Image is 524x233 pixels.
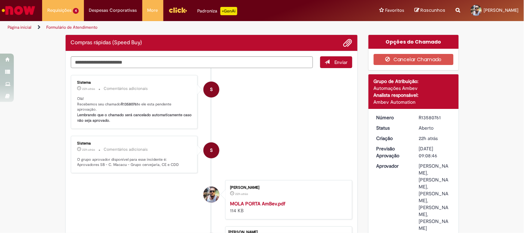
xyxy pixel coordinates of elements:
span: Favoritos [385,7,404,14]
a: Página inicial [8,25,31,30]
div: System [203,82,219,97]
a: MOLA PORTA AmBev.pdf [230,201,285,207]
a: Rascunhos [415,7,446,14]
dt: Status [371,124,414,131]
p: +GenAi [220,7,237,15]
span: 22h atrás [83,148,95,152]
time: 30/09/2025 11:08:42 [235,192,248,196]
b: Lembrando que o chamado será cancelado automaticamente caso não seja aprovado. [77,112,193,123]
div: Ambev Automation [374,99,454,105]
div: Grupo de Atribuição: [374,78,454,85]
span: Rascunhos [421,7,446,13]
span: More [147,7,158,14]
div: R13580761 [419,114,451,121]
span: 22h atrás [419,135,438,141]
h2: Compras rápidas (Speed Buy) Histórico de tíquete [71,40,142,46]
span: S [210,81,213,98]
button: Adicionar anexos [343,38,352,47]
div: [DATE] 09:08:46 [419,145,451,159]
button: Cancelar Chamado [374,54,454,65]
div: Analista responsável: [374,92,454,99]
div: System [203,142,219,158]
img: click_logo_yellow_360x200.png [169,5,187,15]
time: 30/09/2025 11:08:58 [83,87,95,91]
dt: Previsão Aprovação [371,145,414,159]
p: Olá! Recebemos seu chamado e ele esta pendente aprovação. [77,96,192,123]
button: Enviar [320,56,352,68]
span: Enviar [334,59,348,65]
div: Sistema [77,141,192,146]
b: R13580761 [121,102,139,107]
div: 30/09/2025 11:08:46 [419,135,451,142]
span: [PERSON_NAME] [484,7,519,13]
img: ServiceNow [1,3,36,17]
time: 30/09/2025 11:08:46 [419,135,438,141]
small: Comentários adicionais [104,147,148,152]
span: 22h atrás [235,192,248,196]
div: Opções do Chamado [369,35,459,49]
dt: Aprovador [371,162,414,169]
span: S [210,142,213,159]
dt: Criação [371,135,414,142]
div: Sistema [77,81,192,85]
time: 30/09/2025 11:08:54 [83,148,95,152]
ul: Trilhas de página [5,21,344,34]
span: Requisições [47,7,72,14]
a: Formulário de Atendimento [46,25,97,30]
div: Aloisio Garcia Da Silva Junior [203,187,219,203]
div: Aberto [419,124,451,131]
div: Padroniza [198,7,237,15]
div: [PERSON_NAME] [230,186,345,190]
div: 114 KB [230,200,345,214]
span: 4 [73,8,79,14]
span: 22h atrás [83,87,95,91]
div: Automações Ambev [374,85,454,92]
small: Comentários adicionais [104,86,148,92]
div: [PERSON_NAME], [PERSON_NAME], [PERSON_NAME], [PERSON_NAME], [PERSON_NAME] [419,162,451,232]
dt: Número [371,114,414,121]
textarea: Digite sua mensagem aqui... [71,56,313,68]
span: Despesas Corporativas [89,7,137,14]
p: O grupo aprovador disponível para esse incidente é: Aprovadores SB - C. Macacu - Grupo cervejaria... [77,157,192,168]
